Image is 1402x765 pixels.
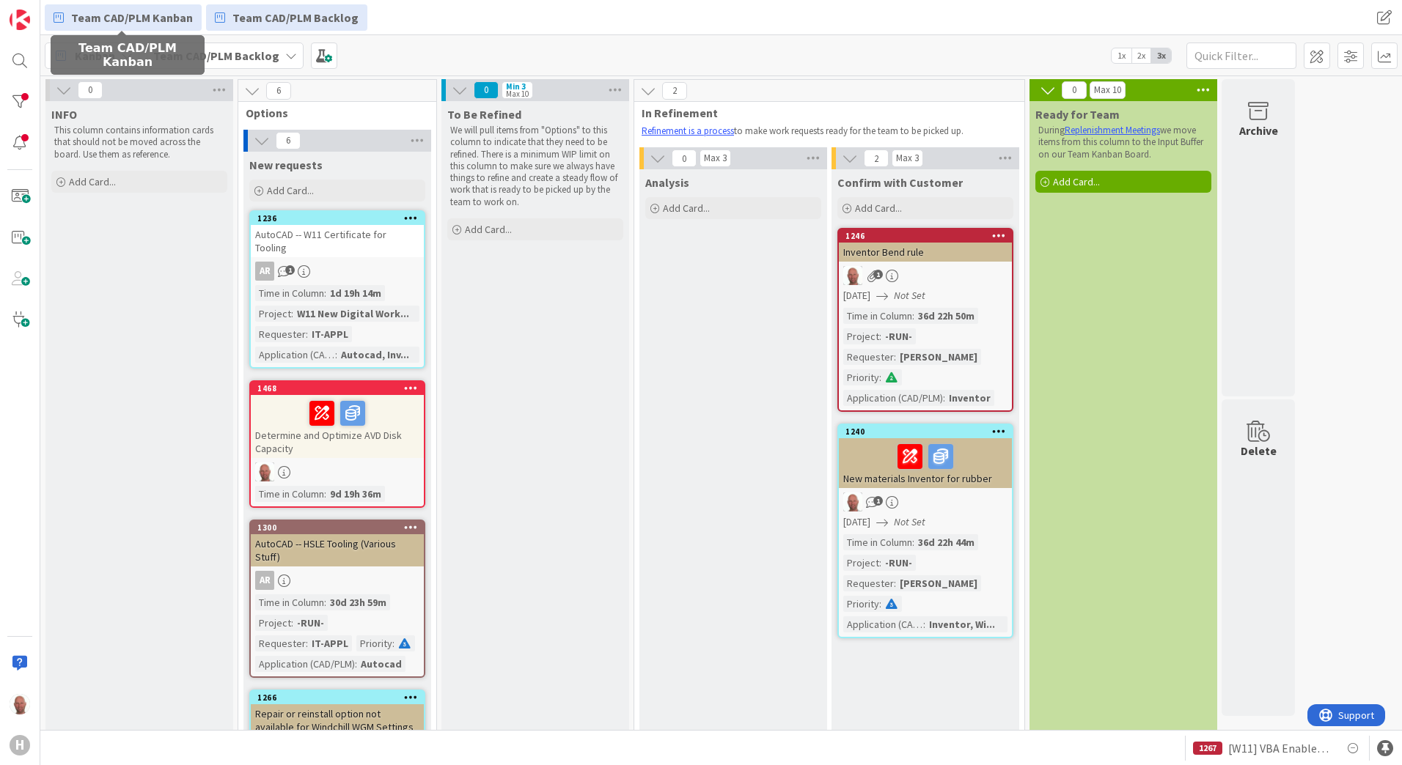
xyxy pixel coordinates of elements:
[843,369,879,385] div: Priority
[251,691,424,704] div: 1266
[837,175,963,190] span: Confirm with Customer
[881,555,916,571] div: -RUN-
[251,395,424,458] div: Determine and Optimize AVD Disk Capacity
[1151,48,1171,63] span: 3x
[879,369,881,385] span: :
[864,149,889,167] span: 2
[255,594,324,610] div: Time in Column
[837,228,1013,412] a: 1246Inventor Bend ruleRK[DATE]Not SetTime in Column:36d 22h 50mProject:-RUN-Requester:[PERSON_NAM...
[54,125,224,160] p: This column contains information cards that should not be moved across the board. Use them as ref...
[1035,107,1120,122] span: Ready for Team
[839,425,1012,438] div: 1240
[879,596,881,612] span: :
[839,492,1012,511] div: RK
[839,266,1012,285] div: RK
[839,229,1012,262] div: 1246Inventor Bend rule
[10,735,30,755] div: H
[843,390,943,406] div: Application (CAD/PLM)
[255,462,274,481] img: RK
[843,555,879,571] div: Project
[881,328,916,344] div: -RUN-
[943,390,945,406] span: :
[672,149,697,167] span: 0
[232,9,359,26] span: Team CAD/PLM Backlog
[291,306,293,322] span: :
[71,9,193,26] span: Team CAD/PLM Kanban
[912,534,914,550] span: :
[704,155,727,162] div: Max 3
[662,82,687,100] span: 2
[645,175,689,190] span: Analysis
[1112,48,1131,63] span: 1x
[912,308,914,324] span: :
[357,656,405,672] div: Autocad
[255,347,335,363] div: Application (CAD/PLM)
[356,635,392,651] div: Priority
[251,534,424,566] div: AutoCAD -- HSLE Tooling (Various Stuff)
[925,616,999,632] div: Inventor, Wi...
[843,288,870,303] span: [DATE]
[465,223,512,236] span: Add Card...
[843,596,879,612] div: Priority
[249,380,425,508] a: 1468Determine and Optimize AVD Disk CapacityRKTime in Column:9d 19h 36m
[251,212,424,225] div: 1236
[896,575,981,591] div: [PERSON_NAME]
[474,81,499,99] span: 0
[843,349,894,365] div: Requester
[255,635,306,651] div: Requester
[1241,442,1277,459] div: Delete
[251,382,424,458] div: 1468Determine and Optimize AVD Disk Capacity
[894,515,925,528] i: Not Set
[839,438,1012,488] div: New materials Inventor for rubber
[923,616,925,632] span: :
[845,231,1012,241] div: 1246
[251,212,424,257] div: 1236AutoCAD -- W11 Certificate for Tooling
[1053,175,1100,188] span: Add Card...
[1038,125,1208,160] p: During we move items from this column to the Input Buffer on our Team Kanban Board.
[855,202,902,215] span: Add Card...
[255,262,274,281] div: AR
[249,158,323,172] span: New requests
[896,155,919,162] div: Max 3
[308,635,352,651] div: IT-APPL
[251,462,424,481] div: RK
[894,289,925,302] i: Not Set
[1239,122,1278,139] div: Archive
[843,308,912,324] div: Time in Column
[914,308,978,324] div: 36d 22h 50m
[251,704,424,750] div: Repair or reinstall option not available for Windchill WGM Settings in the Company Portal.
[945,390,994,406] div: Inventor
[873,270,883,279] span: 1
[251,262,424,281] div: AR
[1186,42,1296,69] input: Quick Filter...
[255,656,355,672] div: Application (CAD/PLM)
[255,571,274,590] div: AR
[642,125,734,137] a: Refinement is a process
[326,285,385,301] div: 1d 19h 14m
[206,4,367,31] a: Team CAD/PLM Backlog
[506,83,526,90] div: Min 3
[355,656,357,672] span: :
[293,306,413,322] div: W11 New Digital Work...
[839,243,1012,262] div: Inventor Bend rule
[845,426,1012,437] div: 1240
[257,522,424,533] div: 1300
[51,107,77,122] span: INFO
[896,349,981,365] div: [PERSON_NAME]
[249,210,425,369] a: 1236AutoCAD -- W11 Certificate for ToolingARTime in Column:1d 19h 14mProject:W11 New Digital Work...
[257,692,424,703] div: 1266
[894,349,896,365] span: :
[326,594,390,610] div: 30d 23h 59m
[843,534,912,550] div: Time in Column
[255,615,291,631] div: Project
[255,486,324,502] div: Time in Column
[843,514,870,530] span: [DATE]
[324,486,326,502] span: :
[663,202,710,215] span: Add Card...
[257,213,424,223] div: 1236
[308,326,352,342] div: IT-APPL
[506,90,529,97] div: Max 10
[276,132,301,149] span: 6
[266,82,291,100] span: 6
[837,424,1013,638] a: 1240New materials Inventor for rubberRK[DATE]Not SetTime in Column:36d 22h 44mProject:-RUN-Reques...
